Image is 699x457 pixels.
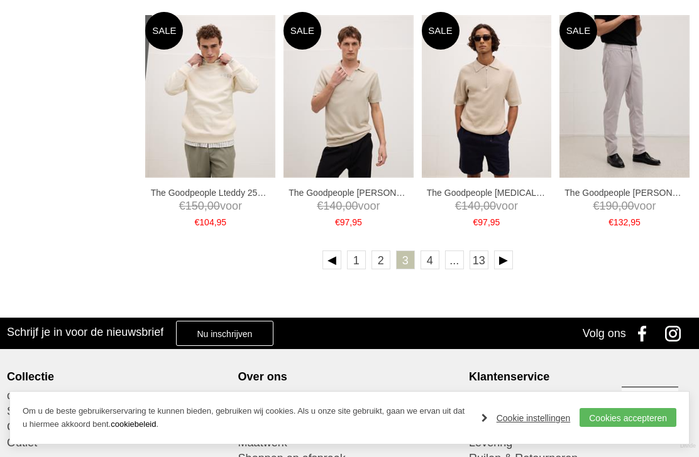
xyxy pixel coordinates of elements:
span: 95 [352,217,362,227]
a: The Goodpeople [PERSON_NAME] 25010805 Polo's [289,187,408,198]
img: The Goodpeople Pica 25010812 Polo's [422,15,552,178]
span: € [179,200,185,212]
a: 2 [372,250,390,269]
span: , [618,200,621,212]
span: voor [427,198,546,214]
a: Nu inschrijven [176,321,273,346]
div: Volg ons [583,318,626,349]
span: , [480,200,483,212]
span: 00 [207,200,220,212]
img: The Goodpeople Bruno 25010500 Broeken en Pantalons [559,15,690,178]
a: Instagram [661,318,692,349]
a: Cookies accepteren [580,408,676,427]
div: Collectie [7,370,230,384]
a: 13 [470,250,488,269]
span: , [204,200,207,212]
div: Over ons [238,370,461,384]
span: 00 [345,200,358,212]
a: The Goodpeople [PERSON_NAME] 25010500 Broeken en Pantalons [564,187,684,198]
a: 3 [396,250,415,269]
span: 97 [478,217,488,227]
span: , [349,217,352,227]
span: 140 [461,200,480,212]
span: voor [151,198,270,214]
span: voor [289,198,408,214]
span: € [473,217,478,227]
p: Om u de beste gebruikerservaring te kunnen bieden, gebruiken wij cookies. Als u onze site gebruik... [23,405,469,431]
img: The Goodpeople Paolo 25010805 Polo's [283,15,414,178]
span: 95 [217,217,227,227]
span: € [335,217,340,227]
span: € [593,200,599,212]
a: Nieuwsbrief [238,388,461,404]
span: , [214,217,217,227]
a: Divide [680,438,696,454]
span: 190 [599,200,618,212]
a: Veelgestelde vragen [469,388,692,404]
span: 97 [340,217,350,227]
a: The Goodpeople Lteddy 25010708 Truien [151,187,270,198]
a: cookiebeleid [111,419,156,429]
a: collectie [7,388,230,404]
a: 4 [421,250,439,269]
span: 95 [490,217,500,227]
div: Klantenservice [469,370,692,384]
a: Terug naar boven [622,387,678,443]
span: 00 [622,200,634,212]
span: 150 [185,200,204,212]
span: 95 [630,217,641,227]
img: The Goodpeople Lteddy 25010708 Truien [145,15,275,178]
span: 140 [323,200,342,212]
a: 1 [347,250,366,269]
a: Cookie instellingen [482,409,571,427]
span: 00 [483,200,496,212]
span: € [608,217,614,227]
span: , [488,217,490,227]
a: Facebook [629,318,661,349]
span: 104 [199,217,214,227]
span: € [455,200,461,212]
h3: Schrijf je in voor de nieuwsbrief [7,325,163,339]
span: , [342,200,345,212]
span: 132 [614,217,628,227]
span: € [195,217,200,227]
span: voor [564,198,684,214]
span: € [317,200,323,212]
a: The Goodpeople [MEDICAL_DATA] 25010812 Polo's [427,187,546,198]
span: ... [445,250,464,269]
span: , [628,217,630,227]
